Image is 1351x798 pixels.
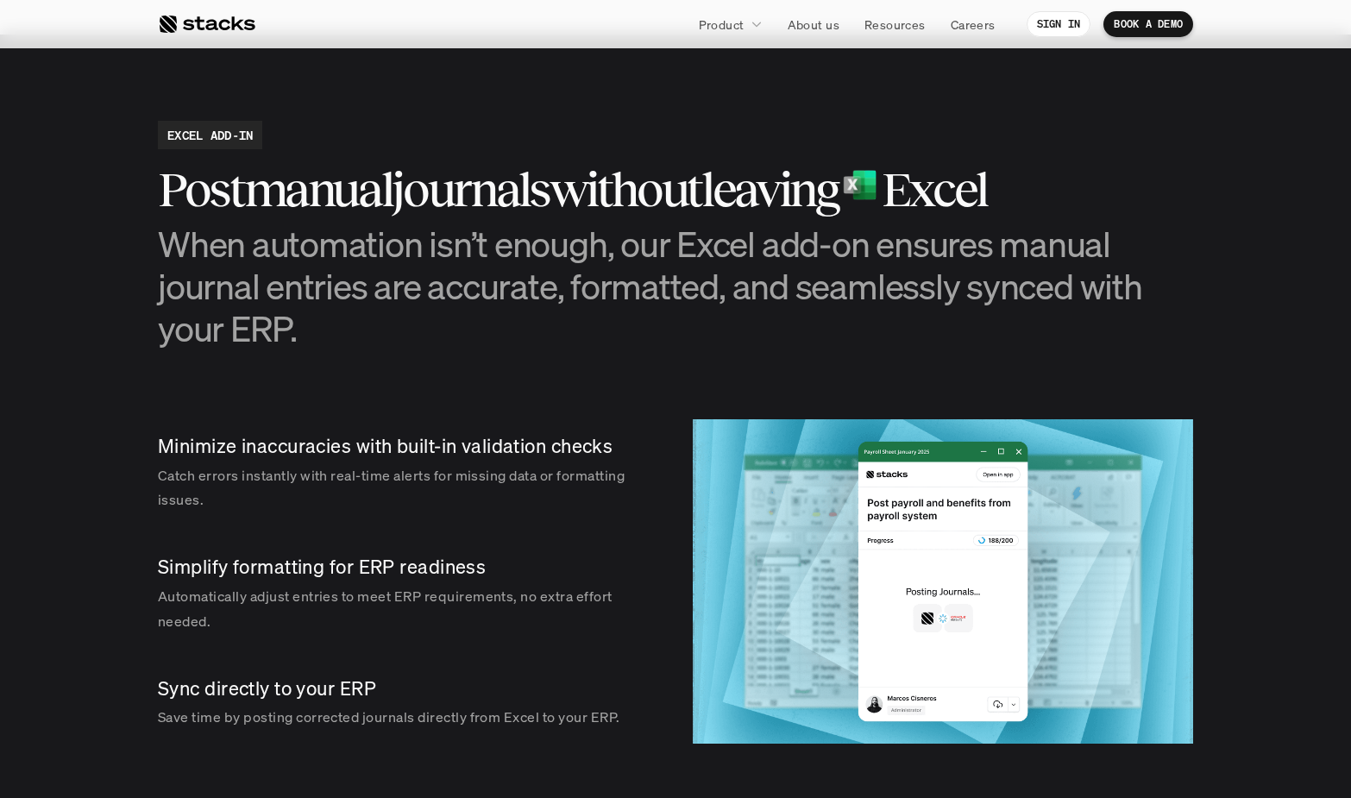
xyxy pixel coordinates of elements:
a: Privacy Policy [204,329,280,341]
h2: leaving [701,163,838,217]
p: Resources [864,16,926,34]
p: Simplify formatting for ERP readiness [158,554,651,581]
p: About us [788,16,839,34]
h3: When automation isn’t enough, our Excel add-on ensures manual journal entries are accurate, forma... [158,223,1193,350]
a: Careers [940,9,1006,40]
p: Sync directly to your ERP [158,675,651,702]
h2: journals [392,163,549,217]
p: Product [699,16,745,34]
p: Automatically adjust entries to meet ERP requirements, no extra effort needed. [158,584,651,634]
p: Catch errors instantly with real-time alerts for missing data or formatting issues. [158,463,651,513]
h2: Excel [882,163,987,217]
p: SIGN IN [1037,18,1081,30]
p: Careers [951,16,996,34]
h2: without [550,163,701,217]
h2: Post [158,163,244,217]
p: BOOK A DEMO [1114,18,1183,30]
p: Minimize inaccuracies with built-in validation checks [158,433,651,460]
h2: EXCEL ADD-IN [167,126,253,144]
p: Save time by posting corrected journals directly from Excel to your ERP. [158,705,651,730]
a: BOOK A DEMO [1103,11,1193,37]
a: SIGN IN [1027,11,1091,37]
h2: manual [244,163,393,217]
a: Resources [854,9,936,40]
a: About us [777,9,850,40]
